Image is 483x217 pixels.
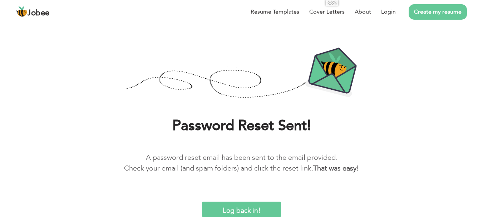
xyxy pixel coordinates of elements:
[16,6,50,18] a: Jobee
[126,47,357,99] img: Password-Reset-Confirmation.png
[11,152,472,174] p: A password reset email has been sent to the email provided. Check your email (and spam folders) a...
[16,6,28,18] img: jobee.io
[381,8,396,16] a: Login
[309,8,345,16] a: Cover Letters
[251,8,299,16] a: Resume Templates
[11,117,472,135] h1: Password Reset Sent!
[28,9,50,17] span: Jobee
[355,8,371,16] a: About
[313,163,359,173] b: That was easy!
[202,202,281,217] input: Log back in!
[409,4,467,20] a: Create my resume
